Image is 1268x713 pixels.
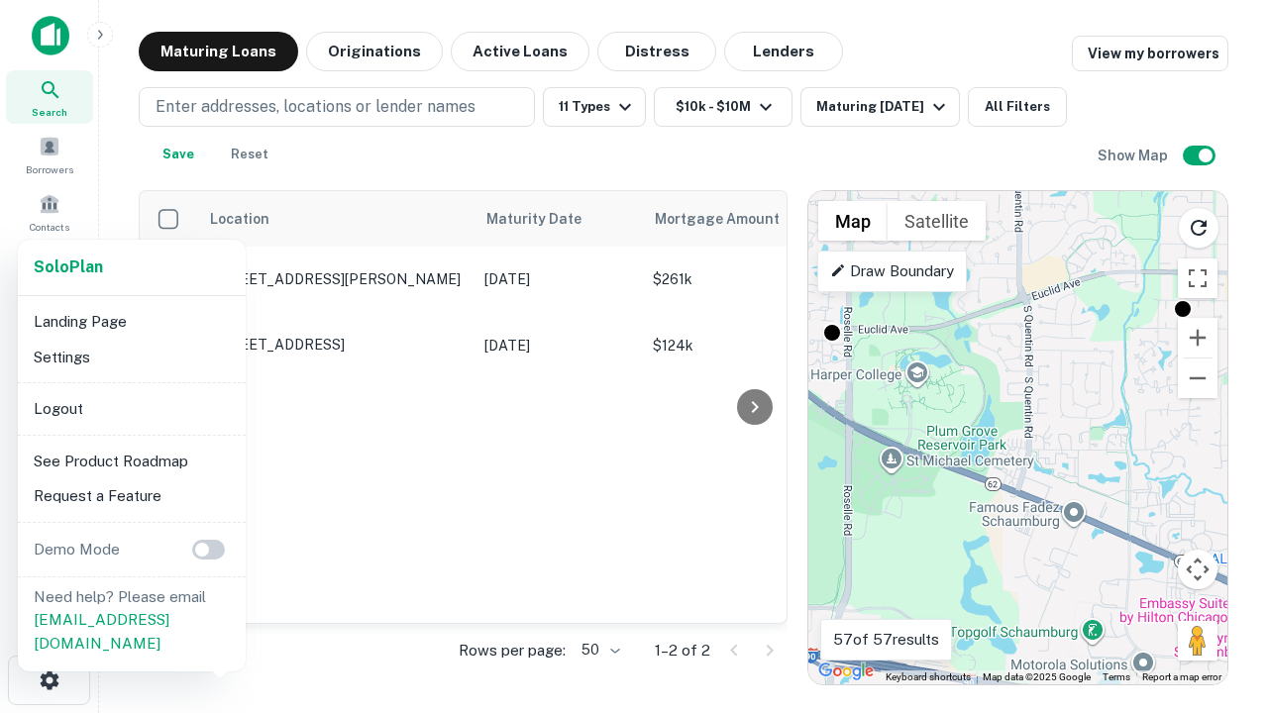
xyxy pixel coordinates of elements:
[26,391,238,427] li: Logout
[26,538,128,561] p: Demo Mode
[26,304,238,340] li: Landing Page
[34,257,103,276] strong: Solo Plan
[26,478,238,514] li: Request a Feature
[34,585,230,656] p: Need help? Please email
[26,444,238,479] li: See Product Roadmap
[1169,555,1268,650] iframe: Chat Widget
[26,340,238,375] li: Settings
[34,255,103,279] a: SoloPlan
[34,611,169,652] a: [EMAIL_ADDRESS][DOMAIN_NAME]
